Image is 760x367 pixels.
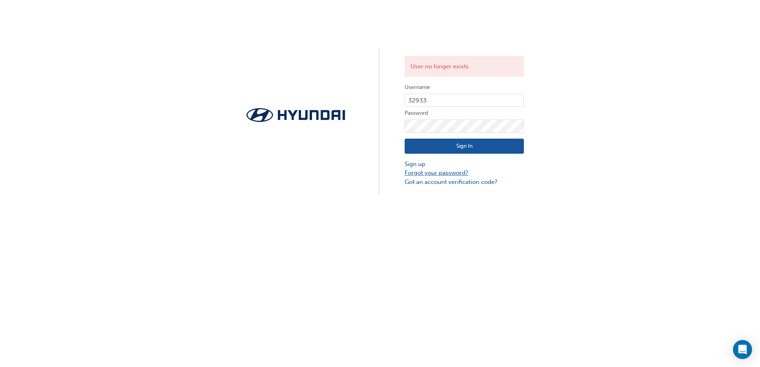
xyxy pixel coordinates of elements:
[236,106,355,124] img: Trak
[405,160,524,169] a: Sign up
[405,178,524,187] a: Got an account verification code?
[405,94,524,107] input: Username
[733,340,752,359] div: Open Intercom Messenger
[405,83,524,92] label: Username
[405,168,524,178] a: Forgot your password?
[405,139,524,154] button: Sign In
[405,56,524,77] div: User no longer exists
[405,108,524,118] label: Password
